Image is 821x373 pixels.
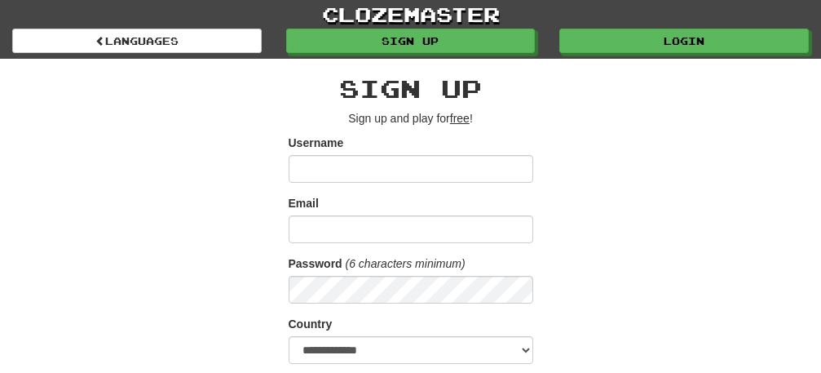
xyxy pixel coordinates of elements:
[289,110,533,127] p: Sign up and play for !
[559,29,809,53] a: Login
[12,29,262,53] a: Languages
[286,29,536,53] a: Sign up
[346,257,466,270] em: (6 characters minimum)
[289,255,342,272] label: Password
[289,195,319,211] label: Email
[450,112,470,125] u: free
[289,316,333,332] label: Country
[289,135,344,151] label: Username
[289,75,533,102] h2: Sign up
